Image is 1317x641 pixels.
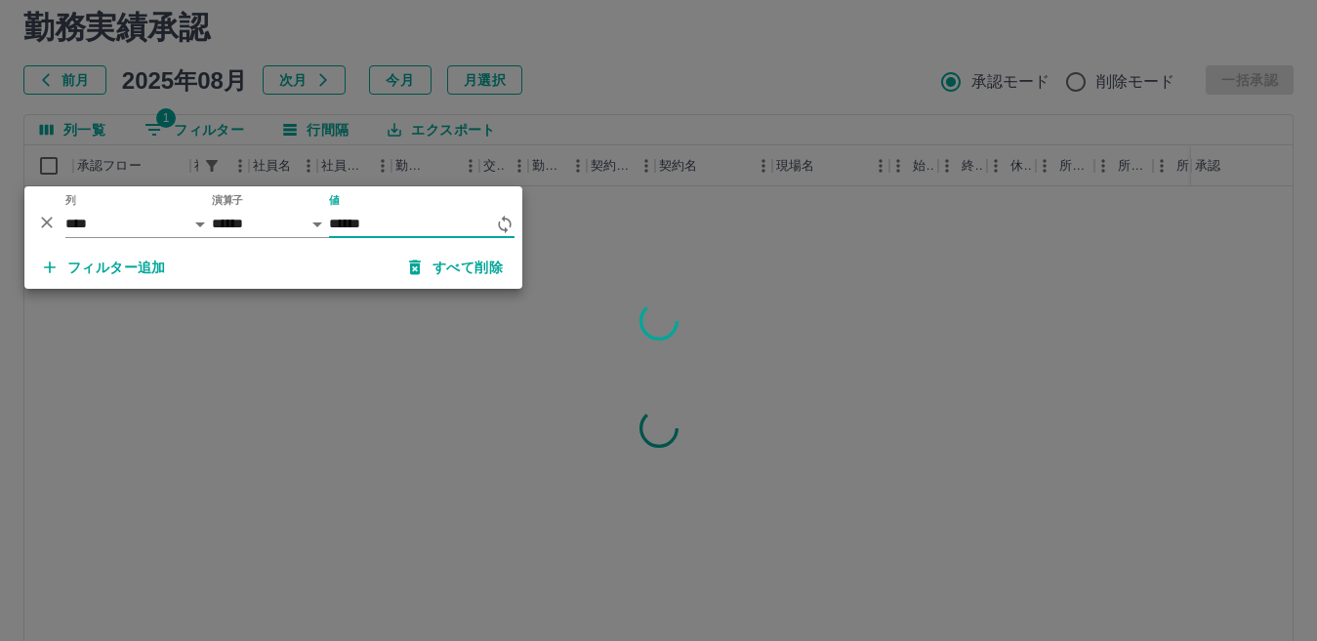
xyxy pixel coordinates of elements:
[393,250,518,285] button: すべて削除
[32,208,62,237] button: 削除
[329,193,340,208] label: 値
[212,193,243,208] label: 演算子
[28,250,182,285] button: フィルター追加
[65,193,76,208] label: 列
